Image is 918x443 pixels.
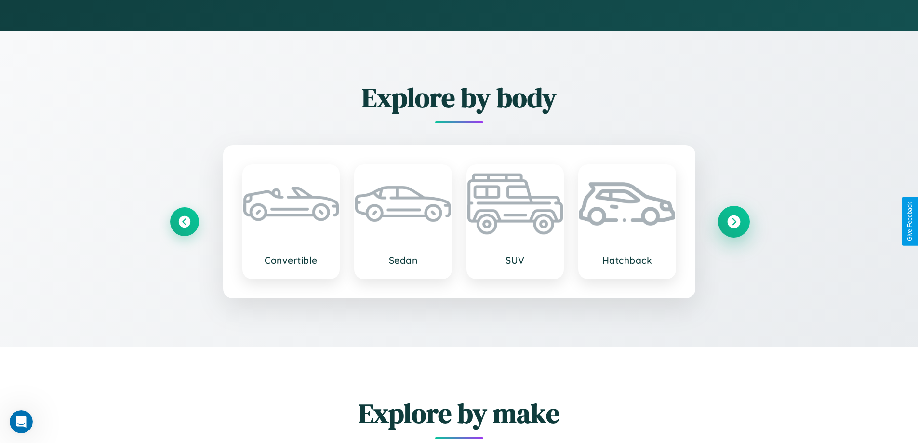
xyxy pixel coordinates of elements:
[170,79,748,116] h2: Explore by body
[10,410,33,433] iframe: Intercom live chat
[477,255,554,266] h3: SUV
[365,255,441,266] h3: Sedan
[589,255,665,266] h3: Hatchback
[170,395,748,432] h2: Explore by make
[253,255,330,266] h3: Convertible
[906,202,913,241] div: Give Feedback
